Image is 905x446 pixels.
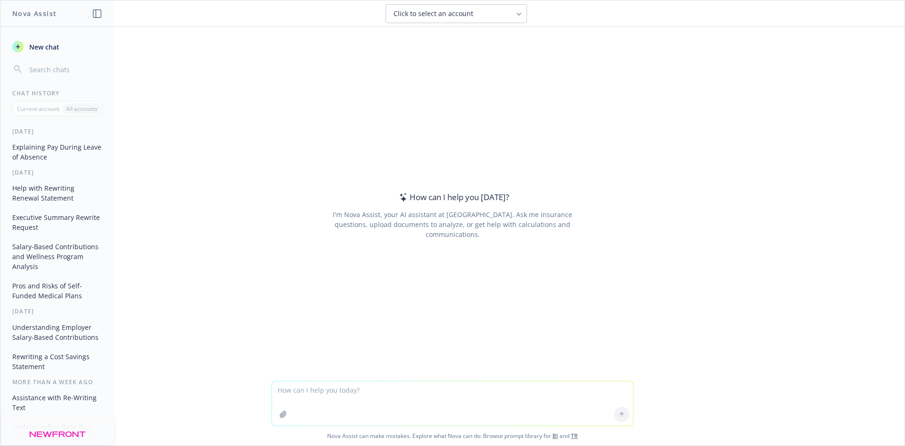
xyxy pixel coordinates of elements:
[66,105,98,113] p: All accounts
[27,63,102,76] input: Search chats
[1,168,114,177] div: [DATE]
[8,139,106,165] button: Explaining Pay During Leave of Absence
[571,432,578,440] a: TR
[8,210,106,235] button: Executive Summary Rewrite Request
[320,210,585,239] div: I'm Nova Assist, your AI assistant at [GEOGRAPHIC_DATA]. Ask me insurance questions, upload docum...
[8,390,106,415] button: Assistance with Re-Writing Text
[1,307,114,315] div: [DATE]
[4,426,901,446] span: Nova Assist can make mistakes. Explore what Nova can do: Browse prompt library for and
[1,378,114,386] div: More than a week ago
[8,320,106,345] button: Understanding Employer Salary-Based Contributions
[8,38,106,55] button: New chat
[12,8,57,18] h1: Nova Assist
[552,432,558,440] a: BI
[1,89,114,97] div: Chat History
[8,419,106,445] button: Understanding Base Pay and Commission Structure
[1,127,114,135] div: [DATE]
[8,239,106,274] button: Salary-Based Contributions and Wellness Program Analysis
[386,4,527,23] button: Click to select an account
[394,9,473,18] span: Click to select an account
[8,180,106,206] button: Help with Rewriting Renewal Statement
[396,191,509,203] div: How can I help you [DATE]?
[8,349,106,374] button: Rewriting a Cost Savings Statement
[17,105,59,113] p: Current account
[8,278,106,303] button: Pros and Risks of Self-Funded Medical Plans
[27,42,59,52] span: New chat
